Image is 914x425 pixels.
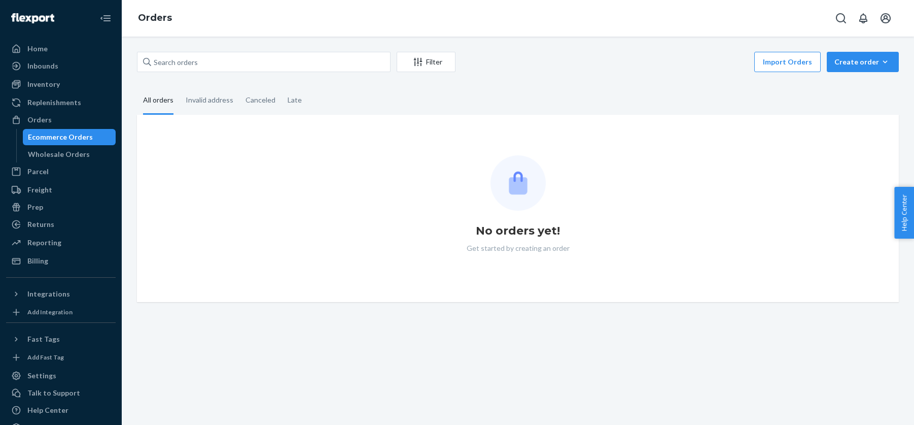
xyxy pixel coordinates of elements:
[28,149,90,159] div: Wholesale Orders
[6,58,116,74] a: Inbounds
[27,238,61,248] div: Reporting
[27,334,60,344] div: Fast Tags
[397,57,455,67] div: Filter
[137,52,391,72] input: Search orders
[27,97,81,108] div: Replenishments
[23,146,116,162] a: Wholesale Orders
[288,87,302,113] div: Late
[27,44,48,54] div: Home
[95,8,116,28] button: Close Navigation
[27,388,80,398] div: Talk to Support
[467,243,570,253] p: Get started by creating an order
[138,12,172,23] a: Orders
[23,129,116,145] a: Ecommerce Orders
[130,4,180,33] ol: breadcrumbs
[27,256,48,266] div: Billing
[6,76,116,92] a: Inventory
[490,155,546,211] img: Empty list
[6,216,116,233] a: Returns
[831,8,851,28] button: Open Search Box
[27,185,52,195] div: Freight
[27,405,68,415] div: Help Center
[27,371,56,381] div: Settings
[27,308,73,316] div: Add Integration
[27,353,64,362] div: Add Fast Tag
[834,57,891,67] div: Create order
[6,402,116,418] a: Help Center
[875,8,896,28] button: Open account menu
[6,164,116,180] a: Parcel
[11,13,54,23] img: Flexport logo
[27,167,49,177] div: Parcel
[143,87,173,115] div: All orders
[6,286,116,302] button: Integrations
[6,112,116,128] a: Orders
[6,306,116,318] a: Add Integration
[6,253,116,269] a: Billing
[827,52,899,72] button: Create order
[6,182,116,198] a: Freight
[27,115,52,125] div: Orders
[27,61,58,71] div: Inbounds
[27,219,54,230] div: Returns
[28,132,93,142] div: Ecommerce Orders
[6,94,116,111] a: Replenishments
[6,41,116,57] a: Home
[894,187,914,239] button: Help Center
[6,368,116,384] a: Settings
[6,199,116,215] a: Prep
[27,79,60,89] div: Inventory
[853,8,873,28] button: Open notifications
[6,235,116,251] a: Reporting
[27,289,70,299] div: Integrations
[27,202,43,212] div: Prep
[245,87,275,113] div: Canceled
[6,385,116,401] button: Talk to Support
[186,87,233,113] div: Invalid address
[754,52,821,72] button: Import Orders
[476,223,560,239] h1: No orders yet!
[6,331,116,347] button: Fast Tags
[397,52,455,72] button: Filter
[6,351,116,364] a: Add Fast Tag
